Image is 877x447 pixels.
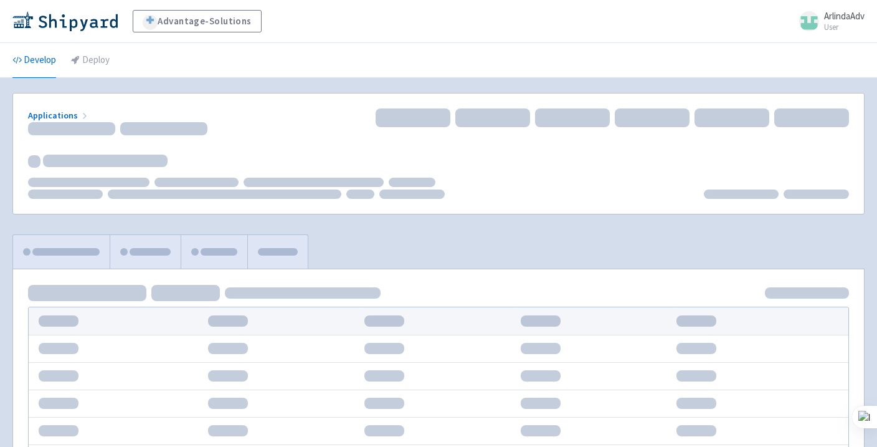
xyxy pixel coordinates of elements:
[71,43,110,78] a: Deploy
[12,43,56,78] a: Develop
[824,23,865,31] small: User
[133,10,262,32] a: Advantage-Solutions
[28,110,90,121] a: Applications
[792,11,865,31] a: ArlindaAdv User
[12,11,118,31] img: Shipyard logo
[824,10,865,22] span: ArlindaAdv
